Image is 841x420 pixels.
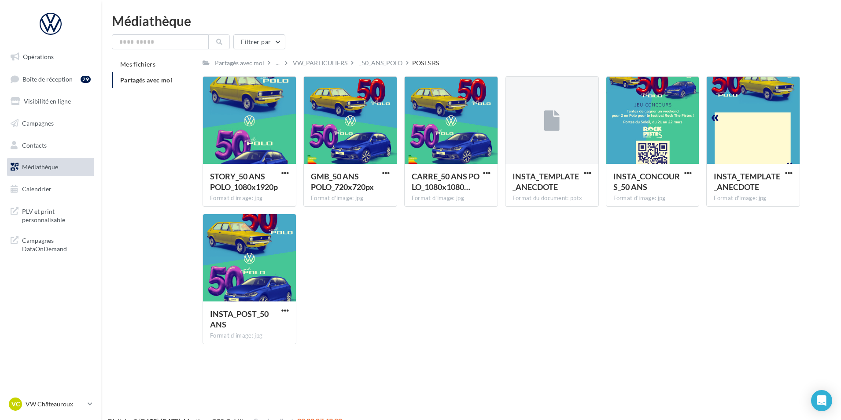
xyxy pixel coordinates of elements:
[7,396,94,413] a: VC VW Châteauroux
[22,163,58,171] span: Médiathèque
[5,180,96,198] a: Calendrier
[311,194,390,202] div: Format d'image: jpg
[81,76,91,83] div: 29
[359,59,402,67] div: _50_ANS_POLO
[412,171,480,192] span: CARRE_50 ANS POLO_1080x1080px
[22,205,91,224] span: PLV et print personnalisable
[23,53,54,60] span: Opérations
[5,136,96,155] a: Contacts
[714,194,793,202] div: Format d'image: jpg
[22,234,91,253] span: Campagnes DataOnDemand
[11,400,20,409] span: VC
[5,48,96,66] a: Opérations
[5,158,96,176] a: Médiathèque
[5,92,96,111] a: Visibilité en ligne
[26,400,84,409] p: VW Châteauroux
[613,194,692,202] div: Format d'image: jpg
[24,97,71,105] span: Visibilité en ligne
[5,114,96,133] a: Campagnes
[120,60,155,68] span: Mes fichiers
[513,171,579,192] span: INSTA_TEMPLATE_ANECDOTE
[5,70,96,89] a: Boîte de réception29
[233,34,285,49] button: Filtrer par
[112,14,830,27] div: Médiathèque
[22,141,47,149] span: Contacts
[311,171,374,192] span: GMB_50 ANS POLO_720x720px
[412,59,439,67] div: POSTS RS
[513,194,591,202] div: Format du document: pptx
[22,75,73,82] span: Boîte de réception
[412,194,491,202] div: Format d'image: jpg
[22,185,52,193] span: Calendrier
[714,171,780,192] span: INSTA_TEMPLATE_ANECDOTE
[215,59,264,67] div: Partagés avec moi
[22,119,54,127] span: Campagnes
[120,76,172,84] span: Partagés avec moi
[293,59,347,67] div: VW_PARTICULIERS
[210,171,278,192] span: STORY_50 ANS POLO_1080x1920p
[210,332,289,340] div: Format d'image: jpg
[210,194,289,202] div: Format d'image: jpg
[811,390,832,411] div: Open Intercom Messenger
[613,171,680,192] span: INSTA_CONCOURS_50 ANS
[210,309,269,329] span: INSTA_POST_50 ANS
[5,202,96,228] a: PLV et print personnalisable
[5,231,96,257] a: Campagnes DataOnDemand
[274,57,281,69] div: ...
